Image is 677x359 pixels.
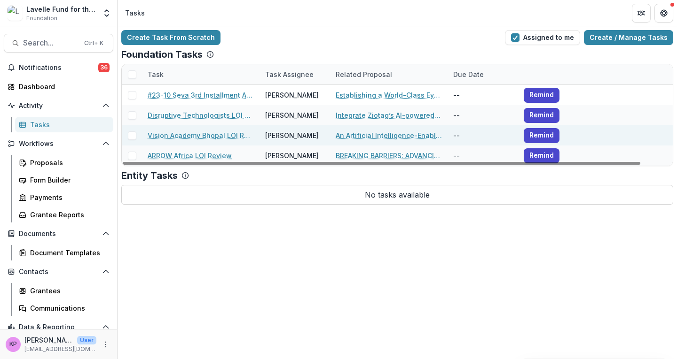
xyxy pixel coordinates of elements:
[4,136,113,151] button: Open Workflows
[30,158,106,168] div: Proposals
[30,192,106,202] div: Payments
[30,210,106,220] div: Grantee Reports
[15,117,113,132] a: Tasks
[15,172,113,188] a: Form Builder
[524,108,559,123] button: Remind
[260,64,330,84] div: Task Assignee
[336,151,442,160] a: BREAKING BARRIERS: ADVANCING ACCESS, EDUCATION, AND INDEPENDENCE FOR THE BLIND AND VISUALLY IMPAIRED
[330,64,448,84] div: Related Proposal
[524,128,559,143] button: Remind
[30,286,106,296] div: Grantees
[98,63,110,72] span: 36
[584,30,673,45] a: Create / Manage Tasks
[524,148,559,163] button: Remind
[9,341,17,347] div: Khanh Phan
[30,303,106,313] div: Communications
[15,207,113,222] a: Grantee Reports
[30,248,106,258] div: Document Templates
[148,90,254,100] a: #23-10 Seva 3rd Installment Approval & Year 2 Report Summary
[448,64,518,84] div: Due Date
[19,323,98,331] span: Data & Reporting
[448,125,518,145] div: --
[448,105,518,125] div: --
[100,4,113,23] button: Open entity switcher
[142,64,260,84] div: Task
[23,38,79,47] span: Search...
[19,268,98,276] span: Contacts
[448,85,518,105] div: --
[4,264,113,279] button: Open Contacts
[148,110,254,120] a: Disruptive Technologists LOI Review
[100,339,111,350] button: More
[4,79,113,94] a: Dashboard
[121,185,673,205] p: No tasks available
[19,64,98,72] span: Notifications
[336,130,442,140] a: An Artificial Intelligence-Enabled Eye Health Initiative Led by Empowered Rural Women for Early D...
[121,170,178,181] p: Entity Tasks
[24,345,96,353] p: [EMAIL_ADDRESS][DOMAIN_NAME]
[448,145,518,166] div: --
[336,90,442,100] a: Establishing a World-Class Eye Care Training and Learning Center in [GEOGRAPHIC_DATA] - 87560551
[265,90,319,100] div: [PERSON_NAME]
[15,155,113,170] a: Proposals
[15,283,113,298] a: Grantees
[265,130,319,140] div: [PERSON_NAME]
[142,69,169,79] div: Task
[15,300,113,316] a: Communications
[30,175,106,185] div: Form Builder
[19,140,98,148] span: Workflows
[505,30,580,45] button: Assigned to me
[77,336,96,344] p: User
[632,4,651,23] button: Partners
[30,120,106,130] div: Tasks
[524,88,559,103] button: Remind
[260,69,319,79] div: Task Assignee
[148,151,232,160] a: ARROW Africa LOI Review
[26,4,96,14] div: Lavelle Fund for the Blind
[26,14,57,23] span: Foundation
[19,82,106,92] div: Dashboard
[19,102,98,110] span: Activity
[265,151,319,160] div: [PERSON_NAME]
[15,190,113,205] a: Payments
[654,4,673,23] button: Get Help
[8,6,23,21] img: Lavelle Fund for the Blind
[4,60,113,75] button: Notifications36
[330,69,398,79] div: Related Proposal
[82,38,105,48] div: Ctrl + K
[19,230,98,238] span: Documents
[121,30,220,45] a: Create Task From Scratch
[4,98,113,113] button: Open Activity
[24,335,73,345] p: [PERSON_NAME]
[265,110,319,120] div: [PERSON_NAME]
[4,320,113,335] button: Open Data & Reporting
[4,226,113,241] button: Open Documents
[4,34,113,53] button: Search...
[15,245,113,260] a: Document Templates
[121,49,203,60] p: Foundation Tasks
[336,110,442,120] a: Integrate Ziotag’s AI-powered accessibility tools into BIT’s Learning Management System
[125,8,145,18] div: Tasks
[448,69,489,79] div: Due Date
[121,6,149,20] nav: breadcrumb
[148,130,254,140] a: Vision Academy Bhopal LOI Review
